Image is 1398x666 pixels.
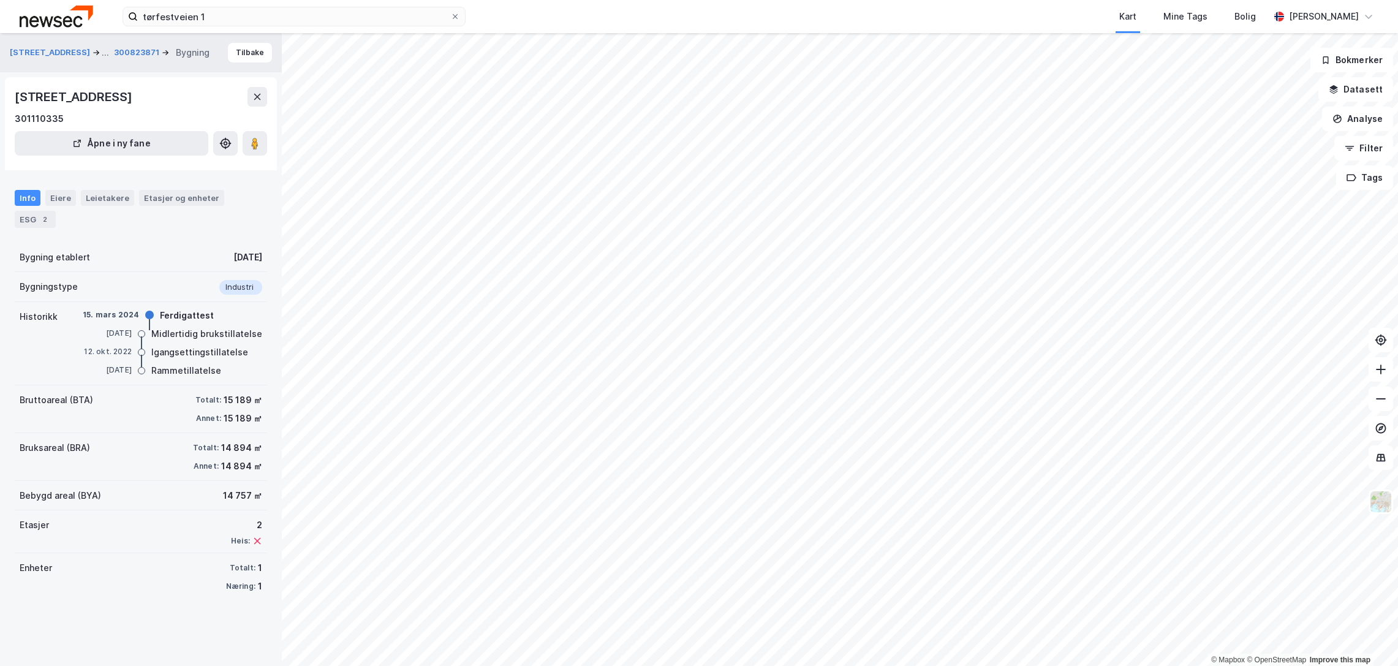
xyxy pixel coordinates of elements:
div: Etasjer [20,518,49,532]
a: OpenStreetMap [1247,656,1306,664]
div: Eiere [45,190,76,206]
div: Kart [1119,9,1136,24]
div: Bebygd areal (BYA) [20,488,101,503]
button: Bokmerker [1310,48,1393,72]
div: 15 189 ㎡ [224,411,262,426]
div: [PERSON_NAME] [1289,9,1359,24]
div: Bygning [176,45,210,60]
div: Historikk [20,309,58,324]
button: Åpne i ny fane [15,131,208,156]
div: Totalt: [195,395,221,405]
div: 1 [258,561,262,575]
div: 15 189 ㎡ [224,393,262,407]
div: Ferdigattest [160,308,214,323]
div: [STREET_ADDRESS] [15,87,135,107]
div: Etasjer og enheter [144,192,219,203]
div: Totalt: [193,443,219,453]
div: Heis: [231,536,250,546]
div: 12. okt. 2022 [83,346,132,357]
div: Midlertidig brukstillatelse [151,327,262,341]
div: Annet: [196,414,221,423]
div: Bruksareal (BRA) [20,441,90,455]
div: ESG [15,211,56,228]
div: 2 [39,213,51,225]
div: [DATE] [83,365,132,376]
button: Tilbake [228,43,272,62]
div: Bolig [1234,9,1256,24]
div: Annet: [194,461,219,471]
div: Igangsettingstillatelse [151,345,248,360]
div: 301110335 [15,112,64,126]
img: newsec-logo.f6e21ccffca1b3a03d2d.png [20,6,93,27]
img: Z [1369,490,1392,513]
button: Analyse [1322,107,1393,131]
button: Filter [1334,136,1393,161]
button: Datasett [1318,77,1393,102]
div: 2 [231,518,262,532]
div: 1 [258,579,262,594]
button: [STREET_ADDRESS] [10,45,93,60]
div: 14 757 ㎡ [223,488,262,503]
div: Bruttoareal (BTA) [20,393,93,407]
div: 15. mars 2024 [83,309,140,320]
div: Enheter [20,561,52,575]
div: Bygning etablert [20,250,90,265]
div: Totalt: [230,563,255,573]
div: Næring: [226,581,255,591]
a: Mapbox [1211,656,1245,664]
div: 14 894 ㎡ [221,441,262,455]
div: Leietakere [81,190,134,206]
div: 14 894 ㎡ [221,459,262,474]
input: Søk på adresse, matrikkel, gårdeiere, leietakere eller personer [138,7,450,26]
div: Info [15,190,40,206]
div: Bygningstype [20,279,78,294]
iframe: Chat Widget [1337,607,1398,666]
div: Rammetillatelse [151,363,221,378]
div: [DATE] [233,250,262,265]
button: Tags [1336,165,1393,190]
div: Mine Tags [1163,9,1207,24]
div: ... [102,45,109,60]
div: [DATE] [83,328,132,339]
a: Improve this map [1310,656,1370,664]
div: Kontrollprogram for chat [1337,607,1398,666]
button: 300823871 [114,47,162,59]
